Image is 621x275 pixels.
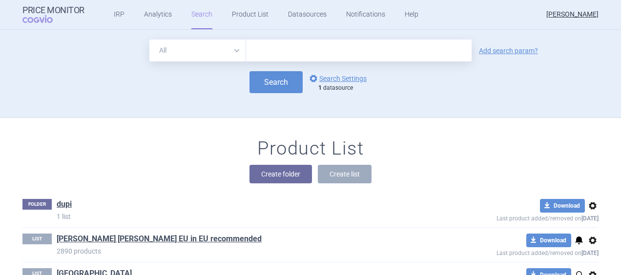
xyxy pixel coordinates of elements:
p: 2890 products [57,246,426,256]
span: COGVIO [22,15,66,23]
p: FOLDER [22,199,52,210]
a: Add search param? [479,47,538,54]
strong: [DATE] [581,215,599,222]
button: Search [249,71,303,93]
p: LIST [22,234,52,244]
button: Download [526,234,571,247]
p: Last product added/removed on [426,213,599,222]
h1: Eli Lilly EU in EU recommended [57,234,262,246]
p: 1 list [57,212,426,221]
h1: dupi [57,199,72,212]
button: Create folder [249,165,312,183]
a: [PERSON_NAME] [PERSON_NAME] EU in EU recommended [57,234,262,244]
p: Last product added/removed on [426,247,599,256]
div: datasource [318,84,372,92]
a: Search Settings [308,73,367,84]
button: Create list [318,165,372,183]
strong: Price Monitor [22,5,84,15]
button: Download [540,199,585,213]
a: Price MonitorCOGVIO [22,5,84,24]
strong: 1 [318,84,322,91]
strong: [DATE] [581,250,599,256]
h1: Product List [257,137,364,160]
a: dupi [57,199,72,210]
